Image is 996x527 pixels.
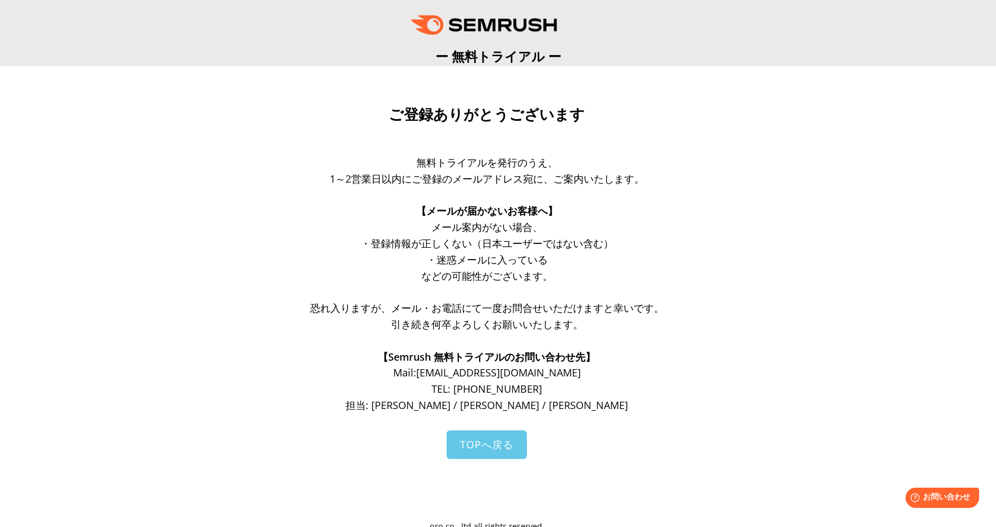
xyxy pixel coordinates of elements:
[431,382,542,396] span: TEL: [PHONE_NUMBER]
[460,438,513,451] span: TOPへ戻る
[431,220,543,234] span: メール案内がない場合、
[416,156,558,169] span: 無料トライアルを発行のうえ、
[378,350,595,364] span: 【Semrush 無料トライアルのお問い合わせ先】
[416,204,558,217] span: 【メールが届かないお客様へ】
[310,301,664,315] span: 恐れ入りますが、メール・お電話にて一度お問合せいただけますと幸いです。
[435,47,561,65] span: ー 無料トライアル ー
[345,398,628,412] span: 担当: [PERSON_NAME] / [PERSON_NAME] / [PERSON_NAME]
[896,483,984,515] iframe: Help widget launcher
[393,366,581,379] span: Mail: [EMAIL_ADDRESS][DOMAIN_NAME]
[447,430,527,459] a: TOPへ戻る
[330,172,644,185] span: 1～2営業日以内にご登録のメールアドレス宛に、ご案内いたします。
[389,106,585,123] span: ご登録ありがとうございます
[391,317,583,331] span: 引き続き何卒よろしくお願いいたします。
[426,253,548,266] span: ・迷惑メールに入っている
[421,269,553,283] span: などの可能性がございます。
[361,237,613,250] span: ・登録情報が正しくない（日本ユーザーではない含む）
